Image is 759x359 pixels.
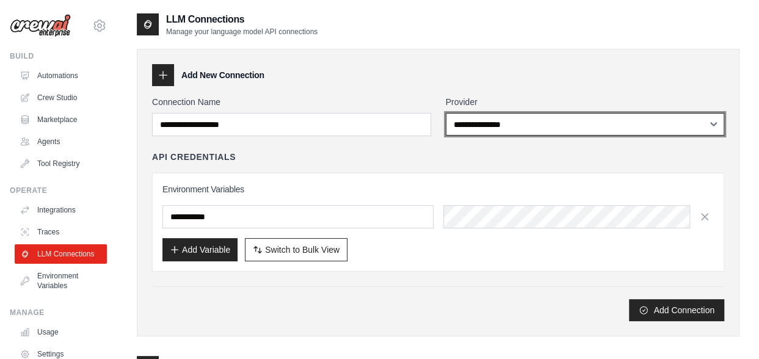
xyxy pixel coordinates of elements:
[15,244,107,264] a: LLM Connections
[152,151,236,163] h4: API Credentials
[15,88,107,107] a: Crew Studio
[166,27,318,37] p: Manage your language model API connections
[15,322,107,342] a: Usage
[166,12,318,27] h2: LLM Connections
[10,308,107,317] div: Manage
[245,238,347,261] button: Switch to Bulk View
[15,132,107,151] a: Agents
[152,96,431,108] label: Connection Name
[15,110,107,129] a: Marketplace
[162,238,238,261] button: Add Variable
[265,244,340,256] span: Switch to Bulk View
[15,222,107,242] a: Traces
[446,96,725,108] label: Provider
[15,154,107,173] a: Tool Registry
[181,69,264,81] h3: Add New Connection
[10,14,71,37] img: Logo
[162,183,714,195] h3: Environment Variables
[15,66,107,85] a: Automations
[629,299,724,321] button: Add Connection
[15,266,107,296] a: Environment Variables
[15,200,107,220] a: Integrations
[10,51,107,61] div: Build
[10,186,107,195] div: Operate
